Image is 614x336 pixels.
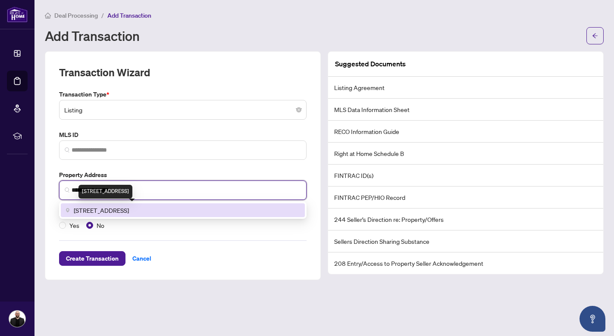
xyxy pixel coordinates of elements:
li: MLS Data Information Sheet [328,99,603,121]
label: Do you have direct or indirect interest in this transaction [59,210,307,220]
h1: Add Transaction [45,29,140,43]
li: Right at Home Schedule B [328,143,603,165]
article: Suggested Documents [335,59,406,69]
li: Listing Agreement [328,77,603,99]
li: 208 Entry/Access to Property Seller Acknowledgement [328,252,603,274]
button: Open asap [580,306,605,332]
h2: Transaction Wizard [59,65,150,79]
div: [STREET_ADDRESS] [78,185,132,199]
span: arrow-left [592,33,598,39]
label: MLS ID [59,130,307,140]
span: Yes [66,221,83,230]
span: close-circle [296,107,301,112]
span: Cancel [132,252,151,265]
img: search_icon [65,187,70,193]
li: 244 Seller’s Direction re: Property/Offers [328,208,603,230]
label: Property Address [59,170,307,180]
li: / [101,10,104,20]
li: FINTRAC ID(s) [328,165,603,187]
label: Transaction Type [59,90,307,99]
img: Profile Icon [9,311,25,327]
span: Create Transaction [66,252,119,265]
span: home [45,12,51,19]
span: Listing [64,102,301,118]
li: RECO Information Guide [328,121,603,143]
li: Sellers Direction Sharing Substance [328,230,603,252]
li: FINTRAC PEP/HIO Record [328,187,603,208]
button: Create Transaction [59,251,125,266]
button: Cancel [125,251,158,266]
span: Add Transaction [107,12,151,19]
img: logo [7,6,28,22]
img: search_icon [65,147,70,152]
span: No [93,221,108,230]
span: Deal Processing [54,12,98,19]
